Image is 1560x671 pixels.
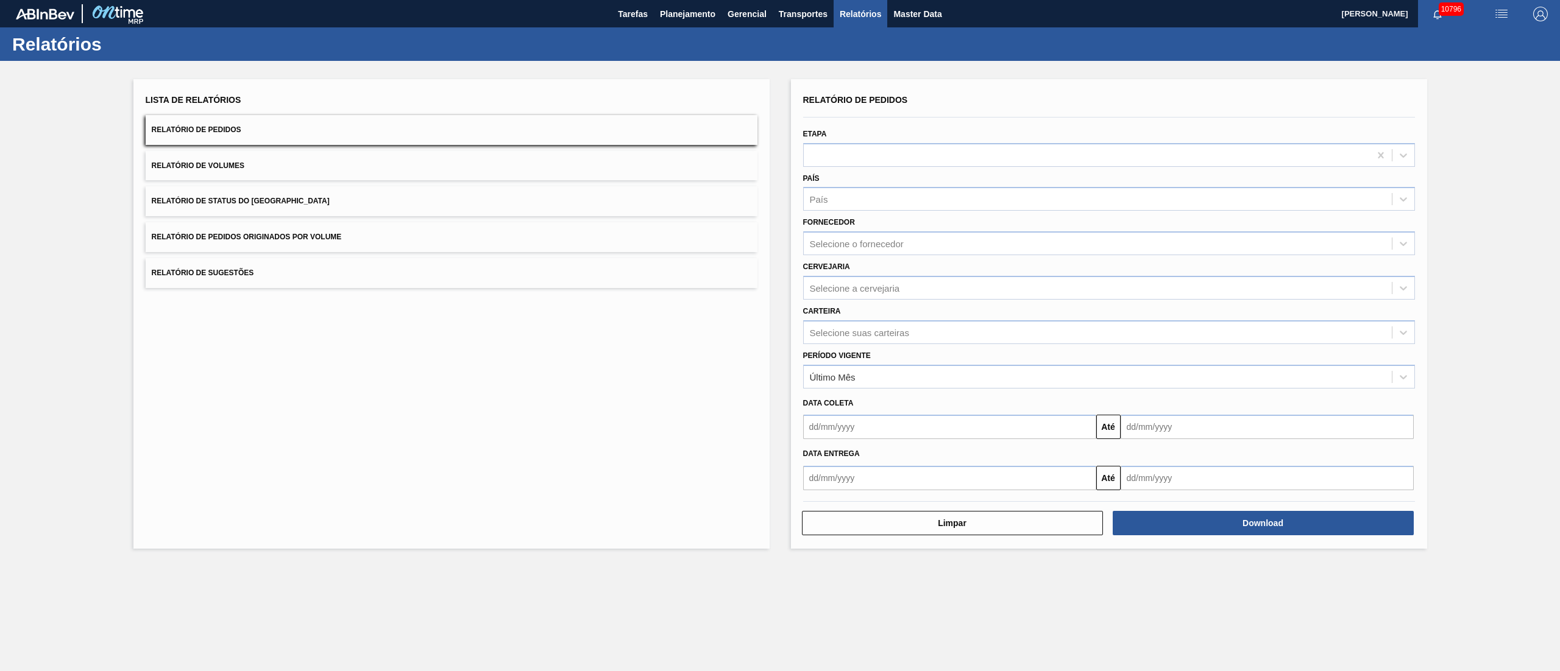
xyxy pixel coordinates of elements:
[152,125,241,134] span: Relatório de Pedidos
[146,258,757,288] button: Relatório de Sugestões
[146,222,757,252] button: Relatório de Pedidos Originados por Volume
[803,466,1096,490] input: dd/mm/yyyy
[1533,7,1548,21] img: Logout
[12,37,229,51] h1: Relatórios
[810,239,904,249] div: Selecione o fornecedor
[803,399,854,407] span: Data coleta
[810,283,900,293] div: Selecione a cervejaria
[810,327,909,337] div: Selecione suas carteiras
[152,233,342,241] span: Relatório de Pedidos Originados por Volume
[810,371,856,382] div: Último Mês
[779,7,828,21] span: Transportes
[152,269,254,277] span: Relatório de Sugestões
[803,130,827,138] label: Etapa
[803,449,860,458] span: Data entrega
[803,95,908,105] span: Relatório de Pedidos
[152,197,330,205] span: Relatório de Status do [GEOGRAPHIC_DATA]
[1121,415,1414,439] input: dd/mm/yyyy
[803,351,871,360] label: Período Vigente
[1494,7,1509,21] img: userActions
[618,7,648,21] span: Tarefas
[803,262,850,271] label: Cervejaria
[802,511,1103,535] button: Limpar
[803,174,820,183] label: País
[660,7,715,21] span: Planejamento
[16,9,74,19] img: TNhmsLtSVTkK8tSr43FrP2fwEKptu5GPRR3wAAAABJRU5ErkJggg==
[146,186,757,216] button: Relatório de Status do [GEOGRAPHIC_DATA]
[1113,511,1414,535] button: Download
[1439,2,1464,16] span: 10796
[840,7,881,21] span: Relatórios
[146,151,757,181] button: Relatório de Volumes
[1121,466,1414,490] input: dd/mm/yyyy
[728,7,767,21] span: Gerencial
[893,7,941,21] span: Master Data
[146,115,757,145] button: Relatório de Pedidos
[803,218,855,227] label: Fornecedor
[146,95,241,105] span: Lista de Relatórios
[1418,5,1457,23] button: Notificações
[810,194,828,205] div: País
[803,307,841,315] label: Carteira
[1096,466,1121,490] button: Até
[152,161,244,170] span: Relatório de Volumes
[803,415,1096,439] input: dd/mm/yyyy
[1096,415,1121,439] button: Até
